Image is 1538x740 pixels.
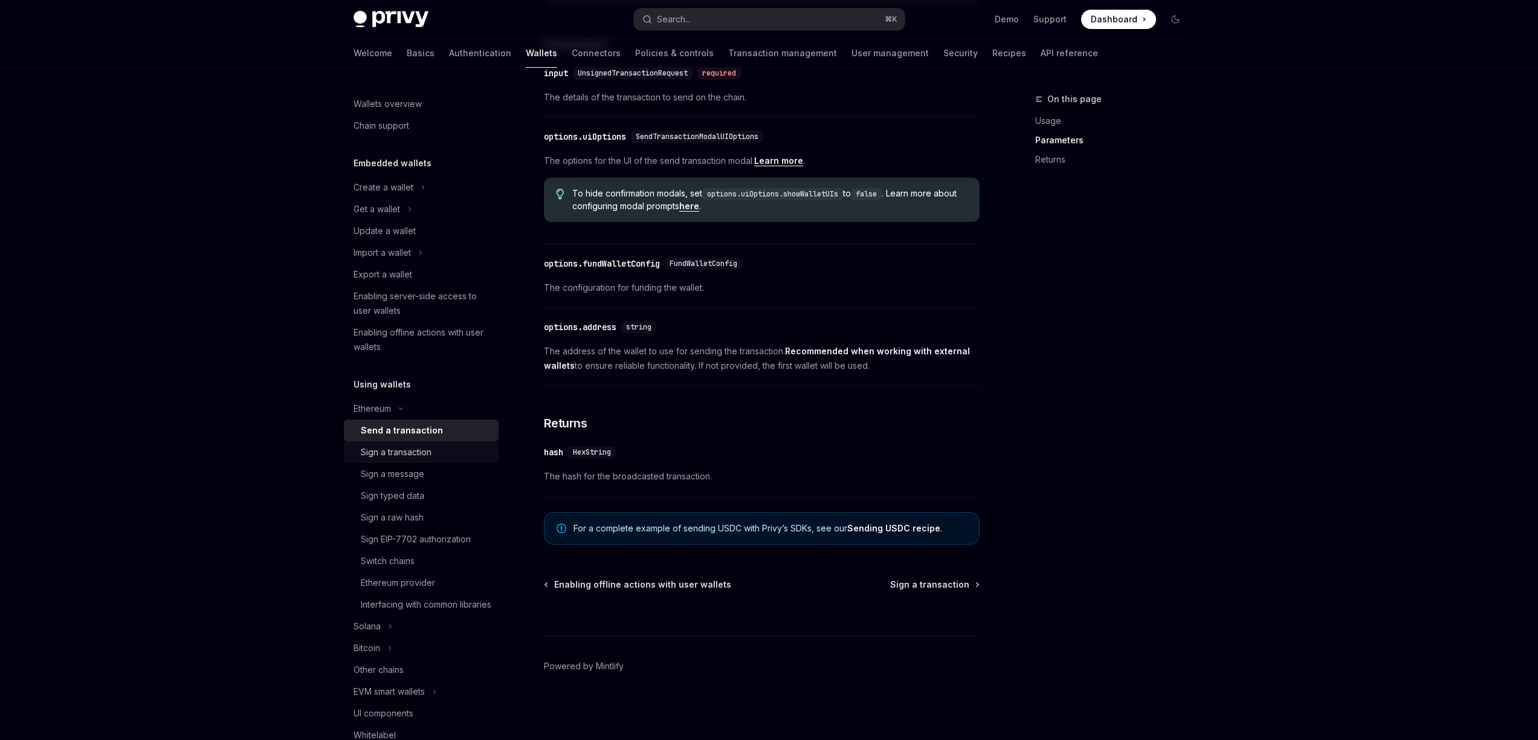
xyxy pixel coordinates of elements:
a: Authentication [449,39,511,68]
div: Sign EIP-7702 authorization [361,532,471,547]
a: API reference [1041,39,1098,68]
a: here [679,201,699,212]
div: Update a wallet [354,224,416,238]
span: The hash for the broadcasted transaction. [544,469,980,484]
a: Demo [995,13,1019,25]
svg: Tip [556,189,564,200]
a: Recipes [992,39,1026,68]
div: Solana [354,619,381,634]
div: Enabling offline actions with user wallets [354,325,491,354]
a: Security [943,39,978,68]
a: Welcome [354,39,392,68]
a: Switch chains [344,550,499,572]
div: Export a wallet [354,267,412,282]
button: Bitcoin [344,637,499,659]
a: Enabling offline actions with user wallets [545,579,731,591]
a: Sending USDC recipe [847,523,940,534]
div: options.address [544,321,616,333]
div: Chain support [354,118,409,133]
a: Sign a transaction [344,441,499,463]
div: Import a wallet [354,245,411,260]
span: To hide confirmation modals, set to . Learn more about configuring modal prompts . [572,187,967,212]
a: Basics [407,39,435,68]
div: Send a transaction [361,423,443,438]
button: Toggle dark mode [1166,10,1185,29]
a: Sign a message [344,463,499,485]
img: dark logo [354,11,428,28]
div: Sign a transaction [361,445,431,459]
div: required [697,67,741,79]
a: Chain support [344,115,499,137]
span: Dashboard [1091,13,1137,25]
button: EVM smart wallets [344,681,499,703]
a: Dashboard [1081,10,1156,29]
svg: Note [557,524,566,533]
a: Parameters [1035,131,1195,150]
div: Sign a raw hash [361,510,424,525]
div: Ethereum provider [361,576,435,590]
div: input [544,67,568,79]
span: Enabling offline actions with user wallets [554,579,731,591]
a: Policies & controls [635,39,714,68]
span: For a complete example of sending USDC with Privy’s SDKs, see our . [574,522,967,534]
button: Solana [344,615,499,637]
div: options.uiOptions [544,131,626,143]
span: Returns [544,415,587,432]
a: Support [1033,13,1067,25]
h5: Embedded wallets [354,156,431,170]
a: Sign a raw hash [344,507,499,528]
a: Ethereum provider [344,572,499,594]
span: ⌘ K [885,15,897,24]
span: UnsignedTransactionRequest [578,68,688,78]
button: Search...⌘K [634,8,905,30]
a: Wallets [526,39,557,68]
a: Sign EIP-7702 authorization [344,528,499,550]
button: Get a wallet [344,198,499,220]
span: The details of the transaction to send on the chain. [544,90,980,105]
a: UI components [344,703,499,724]
div: Enabling server-side access to user wallets [354,289,491,318]
span: string [626,322,651,332]
a: Wallets overview [344,93,499,115]
h5: Using wallets [354,377,411,392]
span: On this page [1047,92,1102,106]
a: Powered by Mintlify [544,660,624,672]
div: Get a wallet [354,202,400,216]
div: EVM smart wallets [354,684,425,699]
div: Ethereum [354,401,391,416]
a: Interfacing with common libraries [344,594,499,615]
a: Sign a transaction [890,579,978,591]
div: options.fundWalletConfig [544,258,660,270]
a: Usage [1035,111,1195,131]
button: Import a wallet [344,242,499,264]
span: HexString [573,447,611,457]
div: Wallets overview [354,97,422,111]
a: Connectors [572,39,621,68]
a: Enabling offline actions with user wallets [344,322,499,358]
span: The address of the wallet to use for sending the transaction. to ensure reliable functionality. I... [544,344,980,373]
button: Ethereum [344,398,499,420]
a: Sign typed data [344,485,499,507]
code: false [851,188,882,200]
div: hash [544,446,563,458]
a: Returns [1035,150,1195,169]
div: Bitcoin [354,641,380,655]
a: Send a transaction [344,420,499,441]
code: options.uiOptions.showWalletUIs [702,188,843,200]
span: FundWalletConfig [670,259,737,268]
div: Switch chains [361,554,415,568]
span: Sign a transaction [890,579,969,591]
div: Sign typed data [361,488,424,503]
a: Learn more [754,155,803,166]
a: Export a wallet [344,264,499,285]
div: Sign a message [361,467,424,481]
span: The configuration for funding the wallet. [544,281,980,295]
a: Update a wallet [344,220,499,242]
a: Transaction management [728,39,837,68]
div: Interfacing with common libraries [361,597,491,612]
button: Create a wallet [344,177,499,198]
a: Enabling server-side access to user wallets [344,285,499,322]
a: Other chains [344,659,499,681]
span: The options for the UI of the send transaction modal. . [544,154,980,168]
div: Create a wallet [354,180,413,195]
